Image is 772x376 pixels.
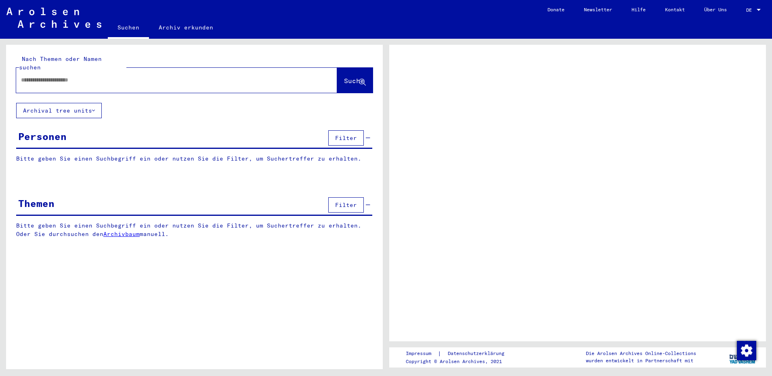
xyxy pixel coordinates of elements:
[335,201,357,209] span: Filter
[335,134,357,142] span: Filter
[736,340,756,360] div: Zustimmung ändern
[406,349,514,358] div: |
[344,77,364,85] span: Suche
[103,230,140,238] a: Archivbaum
[18,129,67,144] div: Personen
[406,358,514,365] p: Copyright © Arolsen Archives, 2021
[328,130,364,146] button: Filter
[406,349,438,358] a: Impressum
[149,18,223,37] a: Archiv erkunden
[737,341,756,360] img: Zustimmung ändern
[18,196,55,211] div: Themen
[16,103,102,118] button: Archival tree units
[19,55,102,71] mat-label: Nach Themen oder Namen suchen
[16,155,372,163] p: Bitte geben Sie einen Suchbegriff ein oder nutzen Sie die Filter, um Suchertreffer zu erhalten.
[586,350,696,357] p: Die Arolsen Archives Online-Collections
[586,357,696,364] p: wurden entwickelt in Partnerschaft mit
[337,68,373,93] button: Suche
[728,347,758,367] img: yv_logo.png
[6,8,101,28] img: Arolsen_neg.svg
[328,197,364,213] button: Filter
[746,7,755,13] span: DE
[441,349,514,358] a: Datenschutzerklärung
[16,221,373,238] p: Bitte geben Sie einen Suchbegriff ein oder nutzen Sie die Filter, um Suchertreffer zu erhalten. O...
[108,18,149,39] a: Suchen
